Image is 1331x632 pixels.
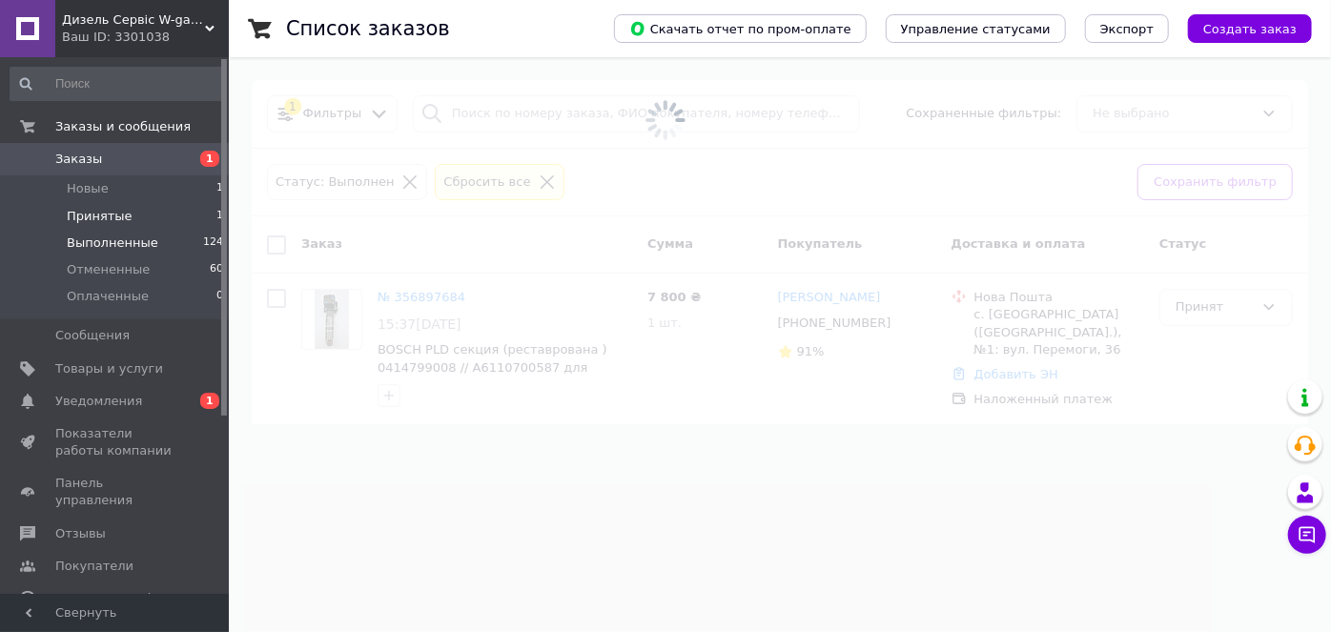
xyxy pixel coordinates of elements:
[55,151,102,168] span: Заказы
[1169,21,1312,35] a: Создать заказ
[67,180,109,197] span: Новые
[614,14,867,43] button: Скачать отчет по пром-оплате
[62,29,229,46] div: Ваш ID: 3301038
[1100,22,1154,36] span: Экспорт
[901,22,1051,36] span: Управление статусами
[67,208,133,225] span: Принятые
[1288,516,1326,554] button: Чат с покупателем
[55,425,176,459] span: Показатели работы компании
[55,475,176,509] span: Панель управления
[216,180,223,197] span: 1
[1203,22,1297,36] span: Создать заказ
[55,590,158,607] span: Каталог ProSale
[62,11,205,29] span: Дизель Сервіс W-garage
[629,20,851,37] span: Скачать отчет по пром-оплате
[286,17,450,40] h1: Список заказов
[55,558,133,575] span: Покупатели
[55,327,130,344] span: Сообщения
[886,14,1066,43] button: Управление статусами
[67,234,158,252] span: Выполненные
[216,288,223,305] span: 0
[55,118,191,135] span: Заказы и сообщения
[200,393,219,409] span: 1
[10,67,225,101] input: Поиск
[200,151,219,167] span: 1
[55,393,142,410] span: Уведомления
[210,261,223,278] span: 60
[55,525,106,542] span: Отзывы
[203,234,223,252] span: 124
[216,208,223,225] span: 1
[55,360,163,377] span: Товары и услуги
[67,288,149,305] span: Оплаченные
[1085,14,1169,43] button: Экспорт
[67,261,150,278] span: Отмененные
[1188,14,1312,43] button: Создать заказ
